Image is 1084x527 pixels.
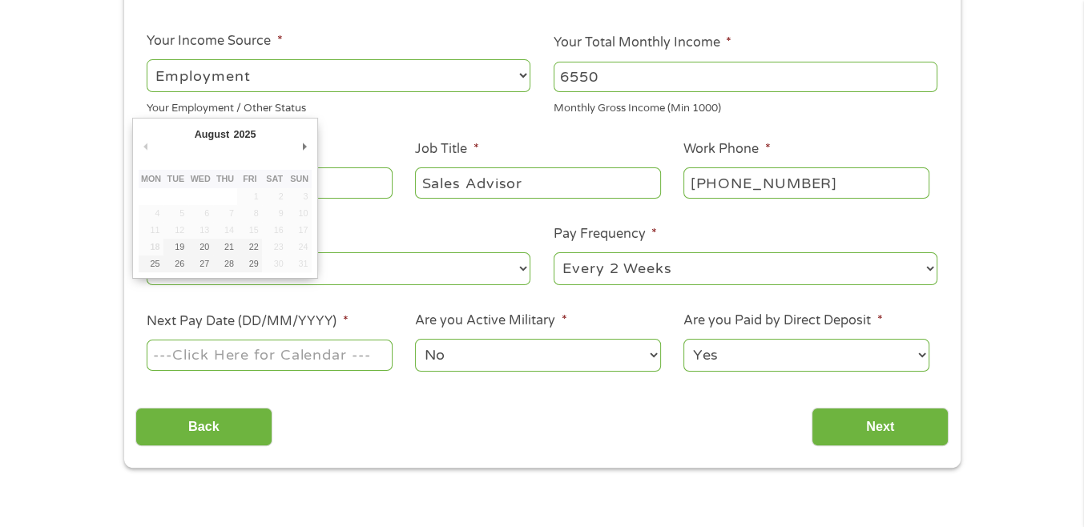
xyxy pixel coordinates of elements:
[237,255,262,272] button: 29
[147,340,392,370] input: Use the arrow keys to pick a date
[554,62,937,92] input: 1800
[415,312,566,329] label: Are you Active Military
[192,124,232,146] div: August
[163,239,188,255] button: 19
[139,255,163,272] button: 25
[554,226,657,243] label: Pay Frequency
[216,174,234,183] abbr: Thursday
[163,255,188,272] button: 26
[188,255,213,272] button: 27
[415,167,660,198] input: Cashier
[812,408,949,447] input: Next
[147,313,348,330] label: Next Pay Date (DD/MM/YYYY)
[213,255,238,272] button: 28
[554,95,937,117] div: Monthly Gross Income (Min 1000)
[139,136,153,158] button: Previous Month
[243,174,256,183] abbr: Friday
[141,174,161,183] abbr: Monday
[135,408,272,447] input: Back
[237,239,262,255] button: 22
[683,167,929,198] input: (231) 754-4010
[191,174,211,183] abbr: Wednesday
[147,33,282,50] label: Your Income Source
[167,174,185,183] abbr: Tuesday
[554,34,731,51] label: Your Total Monthly Income
[415,141,478,158] label: Job Title
[266,174,283,183] abbr: Saturday
[213,239,238,255] button: 21
[297,136,312,158] button: Next Month
[290,174,308,183] abbr: Sunday
[683,312,882,329] label: Are you Paid by Direct Deposit
[683,141,770,158] label: Work Phone
[147,95,530,117] div: Your Employment / Other Status
[232,124,258,146] div: 2025
[188,239,213,255] button: 20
